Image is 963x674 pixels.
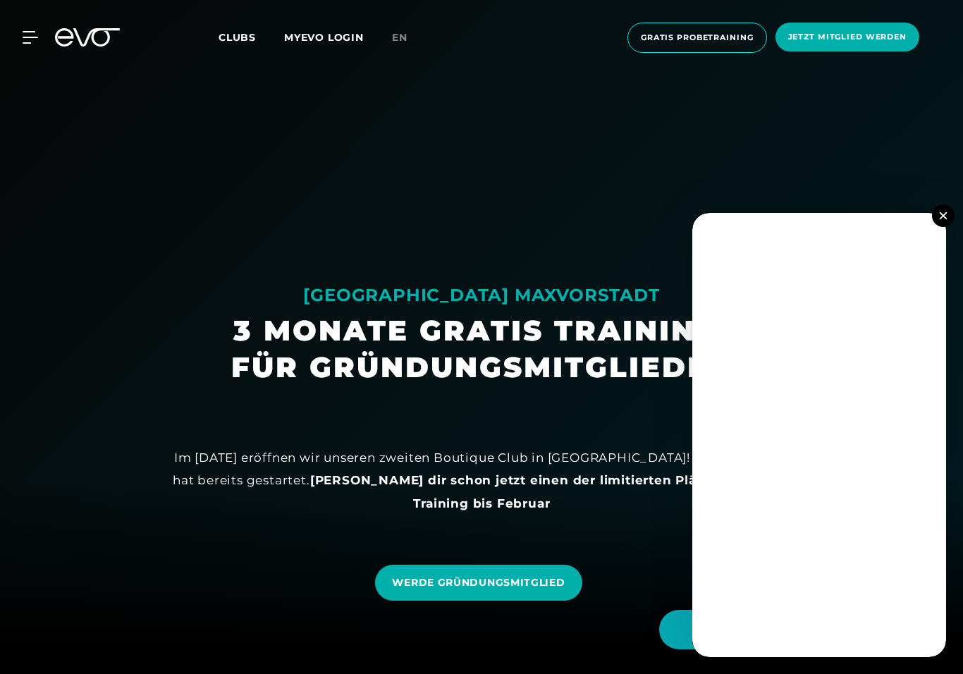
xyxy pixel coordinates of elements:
[164,446,799,515] div: Im [DATE] eröffnen wir unseren zweiten Boutique Club in [GEOGRAPHIC_DATA]! Unser Pre-Sale hat ber...
[392,575,565,590] span: WERDE GRÜNDUNGSMITGLIED
[219,30,284,44] a: Clubs
[392,30,424,46] a: en
[284,31,364,44] a: MYEVO LOGIN
[231,284,732,307] div: [GEOGRAPHIC_DATA] MAXVORSTADT
[310,473,790,510] strong: [PERSON_NAME] dir schon jetzt einen der limitierten Plätze und gratis Training bis Februar
[392,31,407,44] span: en
[219,31,256,44] span: Clubs
[771,23,924,53] a: Jetzt Mitglied werden
[375,565,582,601] a: WERDE GRÜNDUNGSMITGLIED
[788,31,907,43] span: Jetzt Mitglied werden
[659,610,935,649] button: Hallo Athlet! Was möchtest du tun?
[623,23,771,53] a: Gratis Probetraining
[641,32,754,44] span: Gratis Probetraining
[231,312,732,386] h1: 3 MONATE GRATIS TRAINING FÜR GRÜNDUNGSMITGLIEDER
[939,212,947,219] img: close.svg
